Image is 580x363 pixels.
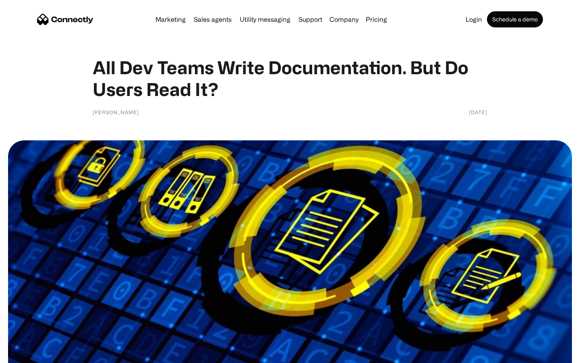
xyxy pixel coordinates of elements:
[462,16,485,23] a: Login
[362,16,390,23] a: Pricing
[329,14,358,25] div: Company
[236,16,294,23] a: Utility messaging
[16,349,48,360] ul: Language list
[93,56,487,100] h1: All Dev Teams Write Documentation. But Do Users Read It?
[295,16,325,23] a: Support
[469,108,487,116] div: [DATE]
[8,349,48,360] aside: Language selected: English
[93,108,139,116] div: [PERSON_NAME]
[152,16,189,23] a: Marketing
[487,11,543,27] a: Schedule a demo
[191,16,235,23] a: Sales agents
